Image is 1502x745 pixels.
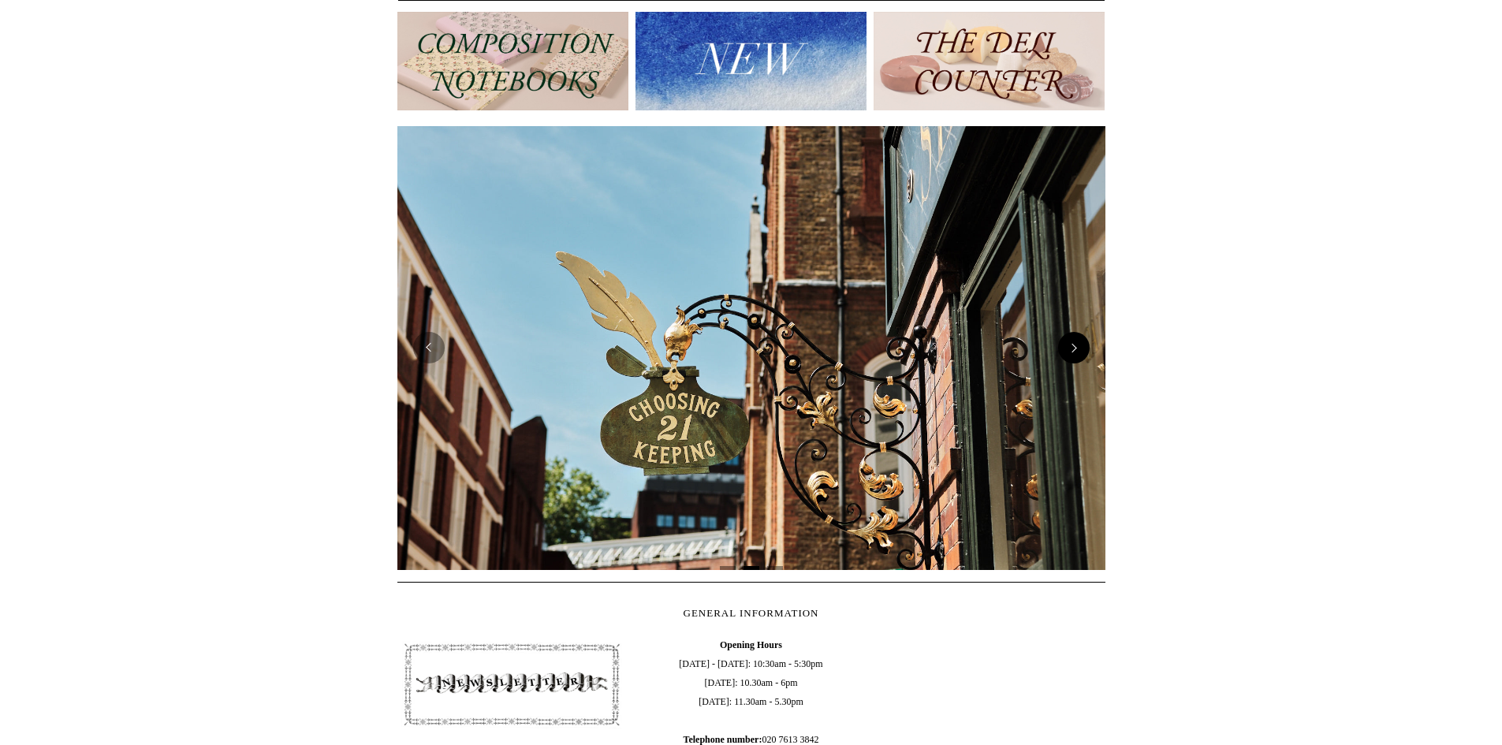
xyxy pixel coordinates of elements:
[1058,332,1090,363] button: Next
[874,12,1105,110] img: The Deli Counter
[397,635,626,733] img: pf-4db91bb9--1305-Newsletter-Button_1200x.jpg
[397,12,628,110] img: 202302 Composition ledgers.jpg__PID:69722ee6-fa44-49dd-a067-31375e5d54ec
[397,126,1105,571] img: Copyright Choosing Keeping 20190711 LS Homepage 7.jpg__PID:4c49fdcc-9d5f-40e8-9753-f5038b35abb7
[720,566,736,570] button: Page 1
[684,734,762,745] b: Telephone number
[767,566,783,570] button: Page 3
[413,332,445,363] button: Previous
[635,12,867,110] img: New.jpg__PID:f73bdf93-380a-4a35-bcfe-7823039498e1
[684,607,819,619] span: GENERAL INFORMATION
[744,566,759,570] button: Page 2
[720,639,782,650] b: Opening Hours
[758,734,762,745] b: :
